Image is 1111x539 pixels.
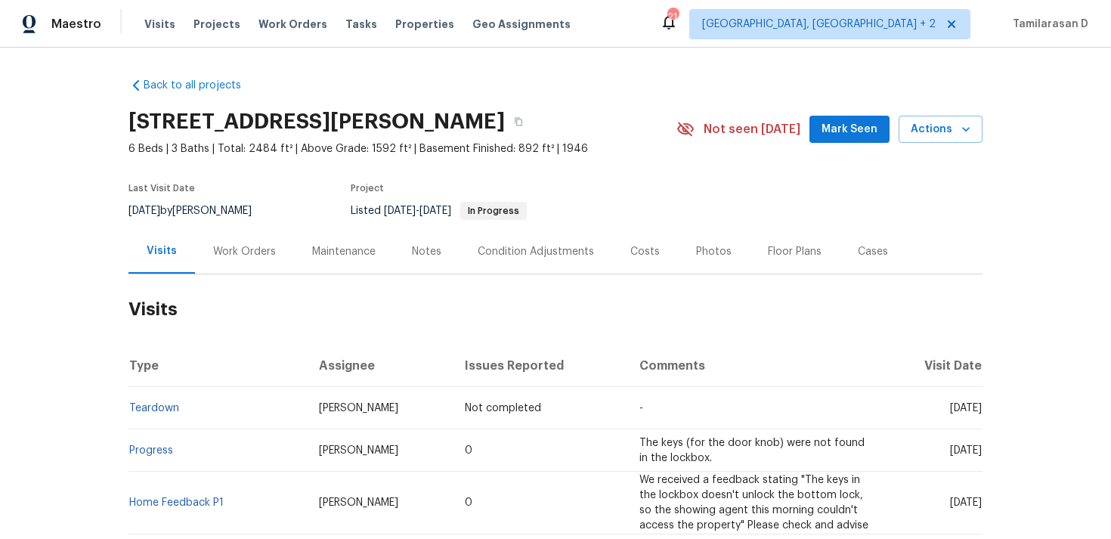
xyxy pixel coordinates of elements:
span: The keys (for the door knob) were not found in the lockbox. [639,438,865,463]
span: [DATE] [950,497,982,508]
span: [PERSON_NAME] [319,403,398,414]
a: Back to all projects [128,78,274,93]
span: Visits [144,17,175,32]
div: Cases [858,244,888,259]
a: Teardown [129,403,179,414]
span: Actions [911,120,970,139]
span: [DATE] [384,206,416,216]
th: Type [128,345,307,387]
th: Comments [627,345,884,387]
span: [DATE] [950,403,982,414]
button: Mark Seen [809,116,890,144]
span: Not seen [DATE] [704,122,800,137]
button: Actions [899,116,983,144]
div: Notes [412,244,441,259]
span: [PERSON_NAME] [319,497,398,508]
span: Mark Seen [822,120,877,139]
span: 0 [465,445,472,456]
span: [DATE] [419,206,451,216]
span: 0 [465,497,472,508]
div: Photos [696,244,732,259]
div: Visits [147,243,177,259]
span: [DATE] [128,206,160,216]
th: Assignee [307,345,453,387]
span: [PERSON_NAME] [319,445,398,456]
span: [DATE] [950,445,982,456]
div: Maintenance [312,244,376,259]
div: by [PERSON_NAME] [128,202,270,220]
span: Projects [193,17,240,32]
span: In Progress [462,206,525,215]
div: Work Orders [213,244,276,259]
h2: Visits [128,274,983,345]
span: Listed [351,206,527,216]
div: Condition Adjustments [478,244,594,259]
h2: [STREET_ADDRESS][PERSON_NAME] [128,114,505,129]
span: [GEOGRAPHIC_DATA], [GEOGRAPHIC_DATA] + 2 [702,17,936,32]
span: Not completed [465,403,541,414]
span: Last Visit Date [128,184,195,193]
th: Visit Date [884,345,983,387]
span: 6 Beds | 3 Baths | Total: 2484 ft² | Above Grade: 1592 ft² | Basement Finished: 892 ft² | 1946 [128,141,676,156]
span: - [384,206,451,216]
span: Properties [395,17,454,32]
span: Tamilarasan D [1007,17,1088,32]
div: Costs [630,244,660,259]
span: Work Orders [258,17,327,32]
div: Floor Plans [768,244,822,259]
span: Tasks [345,19,377,29]
span: Project [351,184,384,193]
span: - [639,403,643,414]
th: Issues Reported [453,345,627,387]
a: Progress [129,445,173,456]
div: 21 [667,9,678,24]
span: Geo Assignments [472,17,571,32]
button: Copy Address [505,108,532,135]
span: Maestro [51,17,101,32]
span: We received a feedback stating "The keys in the lockbox doesn't unlock the bottom lock, so the sh... [639,475,868,531]
a: Home Feedback P1 [129,497,224,508]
